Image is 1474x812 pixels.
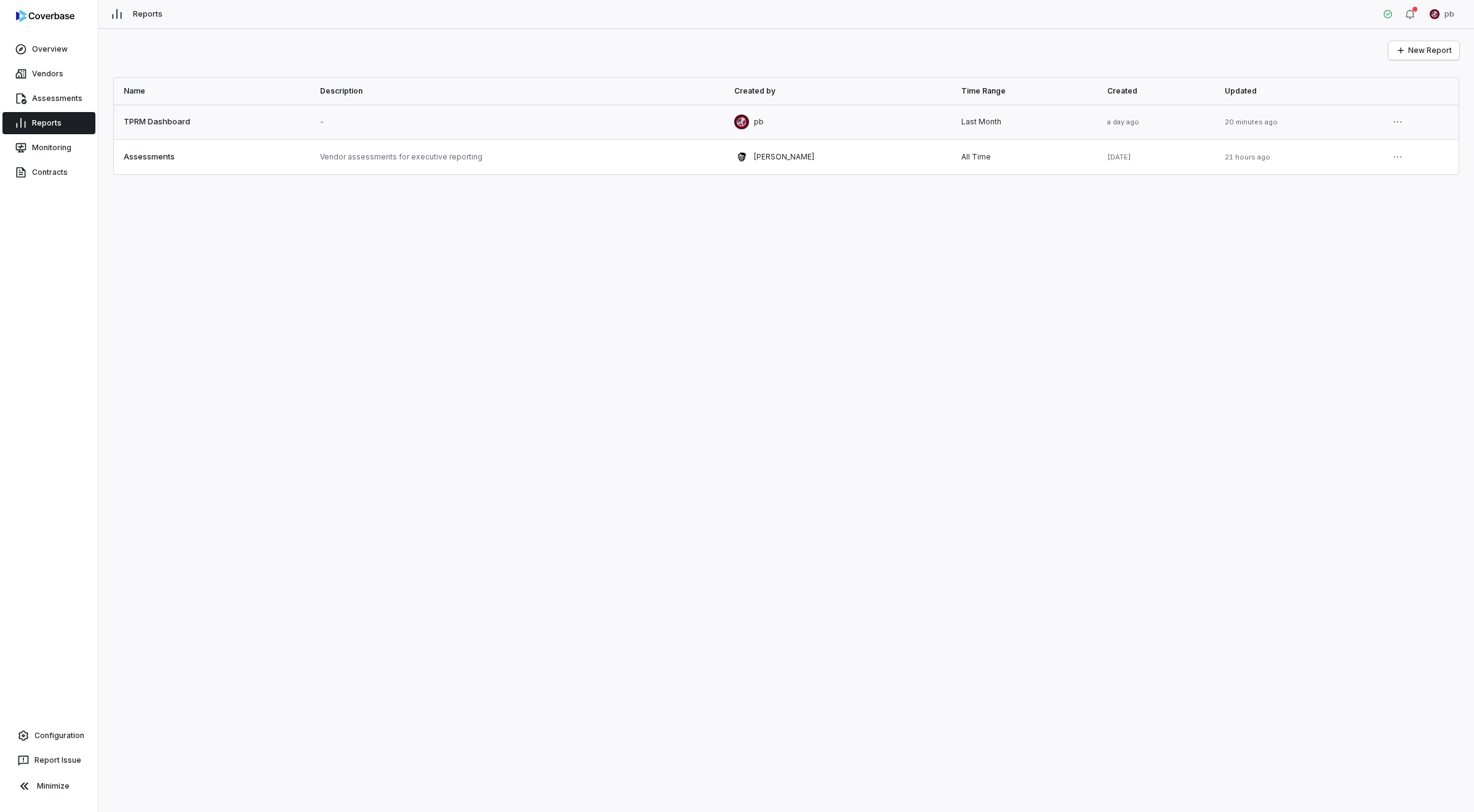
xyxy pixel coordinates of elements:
[734,150,749,164] img: Gus Cuddy avatar
[1430,9,1440,19] img: pb undefined avatar
[2,38,95,60] a: Overview
[133,9,162,19] span: Reports
[2,161,95,183] a: Contracts
[1444,9,1454,19] span: pb
[1422,5,1462,23] button: pb undefined avatarpb
[16,10,74,22] img: logo-D7KZi-bG.svg
[310,78,725,105] th: Description
[2,112,95,134] a: Reports
[114,78,310,105] th: Name
[2,137,95,159] a: Monitoring
[1388,41,1459,60] button: New Report
[5,725,93,747] a: Configuration
[951,78,1097,105] th: Time Range
[2,87,95,110] a: Assessments
[1215,78,1380,105] th: Updated
[724,78,951,105] th: Created by
[5,774,93,798] button: Minimize
[2,63,95,85] a: Vendors
[1097,78,1215,105] th: Created
[5,749,93,771] button: Report Issue
[734,115,749,129] img: pb null avatar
